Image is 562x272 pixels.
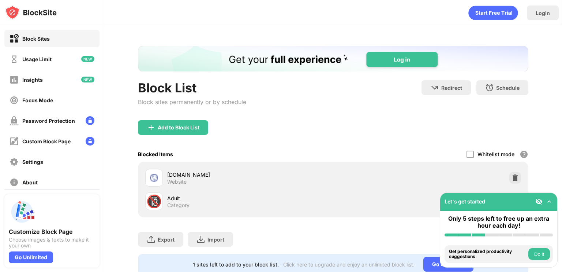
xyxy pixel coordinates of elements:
div: Insights [22,77,43,83]
div: Schedule [496,85,520,91]
iframe: Banner [138,46,528,71]
div: Click here to upgrade and enjoy an unlimited block list. [283,261,415,268]
div: Import [207,236,224,243]
div: About [22,179,38,185]
img: push-custom-page.svg [9,199,35,225]
div: Choose images & texts to make it your own [9,237,95,249]
div: Customize Block Page [9,228,95,235]
div: Usage Limit [22,56,52,62]
img: new-icon.svg [81,77,94,82]
img: about-off.svg [10,178,19,187]
div: Block sites permanently or by schedule [138,98,246,106]
div: 🔞 [146,194,162,209]
img: omni-setup-toggle.svg [546,198,553,205]
div: Redirect [441,85,462,91]
div: 1 sites left to add to your block list. [193,261,279,268]
div: Go Unlimited [9,251,53,263]
div: Custom Block Page [22,138,71,144]
img: lock-menu.svg [86,137,94,146]
div: Whitelist mode [477,151,514,157]
button: Do it [528,248,550,260]
div: Get personalized productivity suggestions [449,249,527,260]
div: animation [468,5,518,20]
img: new-icon.svg [81,56,94,62]
img: password-protection-off.svg [10,116,19,125]
div: Login [536,10,550,16]
img: logo-blocksite.svg [5,5,57,20]
img: insights-off.svg [10,75,19,84]
img: block-on.svg [10,34,19,43]
div: Category [167,202,190,209]
div: Go Unlimited [423,257,473,272]
div: Add to Block List [158,125,199,131]
img: eye-not-visible.svg [535,198,543,205]
div: Focus Mode [22,97,53,103]
img: focus-off.svg [10,96,19,105]
div: Export [158,236,175,243]
img: customize-block-page-off.svg [10,137,19,146]
div: [DOMAIN_NAME] [167,171,333,179]
div: Blocked Items [138,151,173,157]
img: settings-off.svg [10,157,19,166]
div: Block List [138,80,246,95]
div: Password Protection [22,118,75,124]
div: Block Sites [22,36,50,42]
div: Settings [22,159,43,165]
img: favicons [150,173,158,182]
div: Website [167,179,187,185]
div: Let's get started [445,198,485,205]
div: Only 5 steps left to free up an extra hour each day! [445,215,553,229]
img: time-usage-off.svg [10,55,19,64]
img: lock-menu.svg [86,116,94,125]
div: Adult [167,194,333,202]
